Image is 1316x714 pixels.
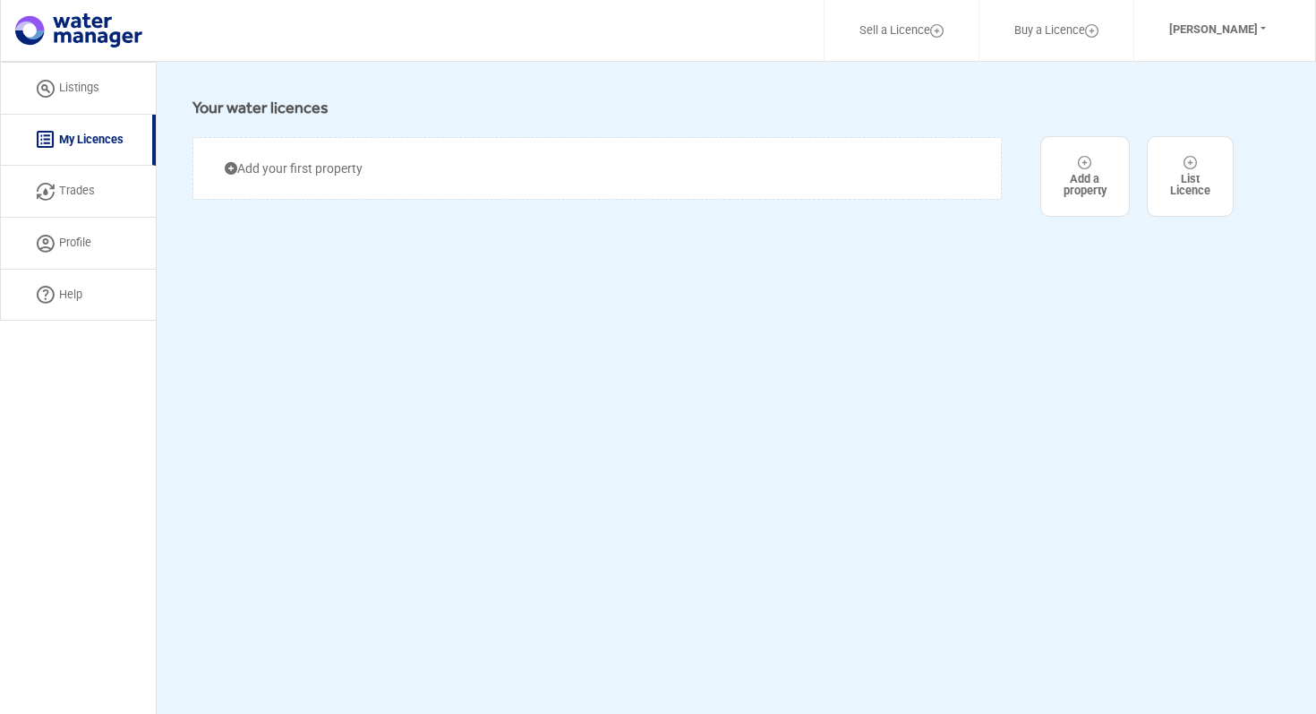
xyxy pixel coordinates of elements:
a: Sell a Licence [836,10,967,52]
img: trade icon [37,183,55,201]
button: List Licence [1147,136,1234,217]
img: logo.svg [15,13,142,47]
div: Add a property [1064,156,1107,197]
a: Buy a Licence [991,10,1122,52]
img: Layer_1.svg [1085,24,1098,38]
img: help icon [37,286,55,304]
button: Add a property [1040,136,1130,217]
a: Add your first property [225,159,363,177]
h6: Your water licences [192,98,1280,117]
img: listing icon [37,80,55,98]
img: Layer_1.svg [1184,156,1197,169]
button: [PERSON_NAME] [1146,10,1289,50]
img: Layer_1.svg [930,24,944,38]
div: List Licence [1170,156,1210,197]
img: Layer_1.svg [1078,156,1091,169]
img: Profile Icon [37,235,55,253]
img: licenses icon [37,131,55,149]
